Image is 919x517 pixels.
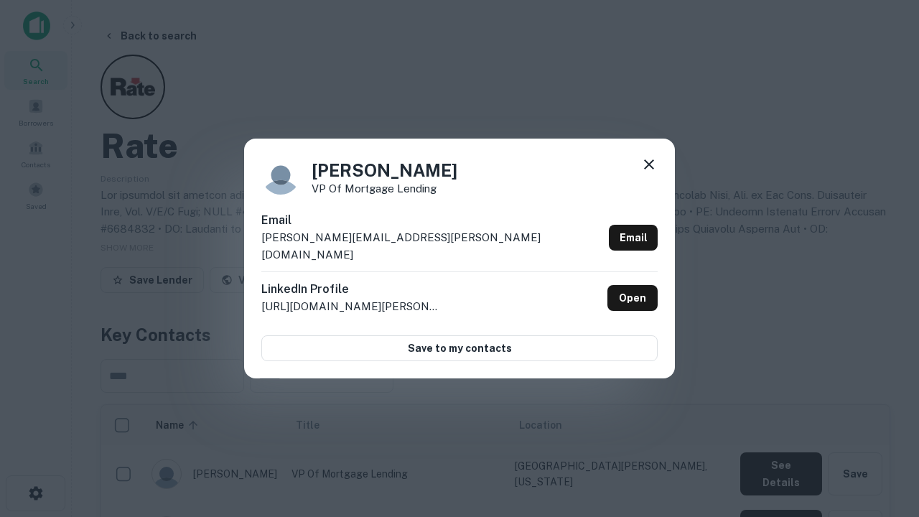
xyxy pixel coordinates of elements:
h6: Email [261,212,603,229]
iframe: Chat Widget [847,356,919,425]
a: Open [607,285,658,311]
p: VP of Mortgage Lending [312,183,457,194]
h4: [PERSON_NAME] [312,157,457,183]
h6: LinkedIn Profile [261,281,441,298]
button: Save to my contacts [261,335,658,361]
p: [PERSON_NAME][EMAIL_ADDRESS][PERSON_NAME][DOMAIN_NAME] [261,229,603,263]
p: [URL][DOMAIN_NAME][PERSON_NAME] [261,298,441,315]
img: 9c8pery4andzj6ohjkjp54ma2 [261,156,300,195]
a: Email [609,225,658,251]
